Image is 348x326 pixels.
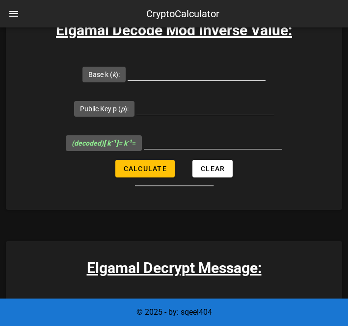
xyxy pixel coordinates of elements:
span: Calculate [123,165,167,173]
span: = [72,139,136,147]
i: p [121,105,125,113]
sup: -1 [111,138,116,145]
h3: Elgamal Decode Mod Inverse Value: [6,19,342,41]
i: (decoded) = k [72,139,132,147]
button: Clear [192,160,233,177]
b: [ k ] [104,139,118,147]
span: © 2025 - by: sqeel404 [136,307,212,317]
button: nav-menu-toggle [2,2,26,25]
label: Public Key p ( ): [80,104,129,114]
button: Calculate [115,160,175,177]
label: Base k ( ): [88,70,120,79]
span: Clear [200,165,225,173]
h3: Elgamal Decrypt Message: [6,257,342,279]
i: k [112,71,116,78]
sup: -1 [127,138,132,145]
div: CryptoCalculator [146,6,219,21]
